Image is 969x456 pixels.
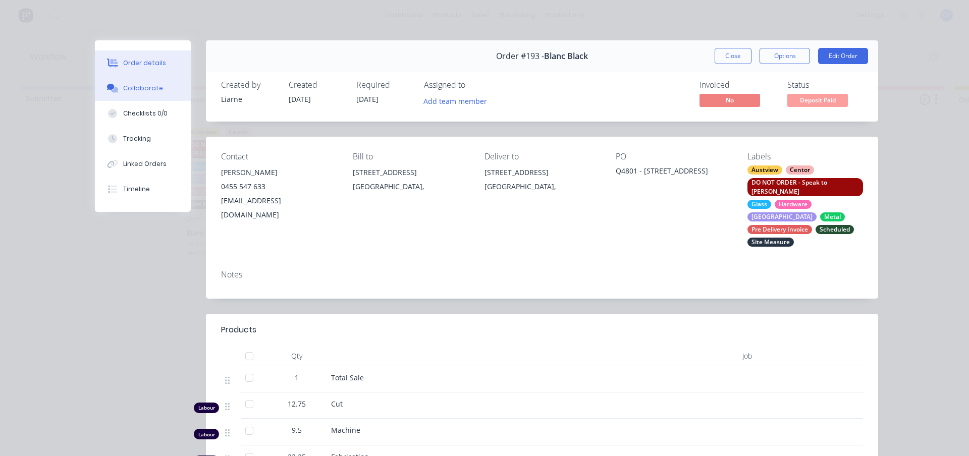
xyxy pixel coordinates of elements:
[699,80,775,90] div: Invoiced
[787,80,863,90] div: Status
[95,126,191,151] button: Tracking
[353,180,468,194] div: [GEOGRAPHIC_DATA],
[816,225,854,234] div: Scheduled
[288,398,306,409] span: 12.75
[95,76,191,101] button: Collaborate
[747,152,863,161] div: Labels
[194,403,219,413] div: Labour
[95,101,191,126] button: Checklists 0/0
[787,94,848,106] span: Deposit Paid
[484,180,600,194] div: [GEOGRAPHIC_DATA],
[775,200,812,209] div: Hardware
[221,324,256,336] div: Products
[221,270,863,279] div: Notes
[484,165,600,198] div: [STREET_ADDRESS][GEOGRAPHIC_DATA],
[289,94,311,104] span: [DATE]
[292,425,302,435] span: 9.5
[353,165,468,198] div: [STREET_ADDRESS][GEOGRAPHIC_DATA],
[496,51,544,61] span: Order #193 -
[289,80,344,90] div: Created
[418,94,493,107] button: Add team member
[356,94,379,104] span: [DATE]
[484,165,600,180] div: [STREET_ADDRESS]
[747,178,863,196] div: DO NOT ORDER - Speak to [PERSON_NAME]
[95,151,191,177] button: Linked Orders
[353,165,468,180] div: [STREET_ADDRESS]
[356,80,412,90] div: Required
[331,399,343,409] span: Cut
[194,429,219,439] div: Labour
[221,80,277,90] div: Created by
[331,425,360,435] span: Machine
[747,212,817,221] div: [GEOGRAPHIC_DATA]
[221,194,337,222] div: [EMAIL_ADDRESS][DOMAIN_NAME]
[747,225,812,234] div: Pre Delivery Invoice
[221,94,277,104] div: Liarne
[616,165,731,180] div: Q4801 - [STREET_ADDRESS]
[424,94,493,107] button: Add team member
[715,48,751,64] button: Close
[123,185,150,194] div: Timeline
[95,177,191,202] button: Timeline
[123,84,163,93] div: Collaborate
[221,152,337,161] div: Contact
[747,200,771,209] div: Glass
[331,373,364,382] span: Total Sale
[544,51,588,61] span: Blanc Black
[616,152,731,161] div: PO
[123,134,151,143] div: Tracking
[787,94,848,109] button: Deposit Paid
[123,159,167,168] div: Linked Orders
[747,165,782,175] div: Austview
[760,48,810,64] button: Options
[484,152,600,161] div: Deliver to
[680,346,756,366] div: Job
[699,94,760,106] span: No
[266,346,327,366] div: Qty
[123,109,168,118] div: Checklists 0/0
[820,212,845,221] div: Metal
[424,80,525,90] div: Assigned to
[221,165,337,222] div: [PERSON_NAME]0455 547 633[EMAIL_ADDRESS][DOMAIN_NAME]
[123,59,166,68] div: Order details
[221,180,337,194] div: 0455 547 633
[95,50,191,76] button: Order details
[818,48,868,64] button: Edit Order
[747,238,794,247] div: Site Measure
[221,165,337,180] div: [PERSON_NAME]
[295,372,299,383] span: 1
[786,165,814,175] div: Centor
[353,152,468,161] div: Bill to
